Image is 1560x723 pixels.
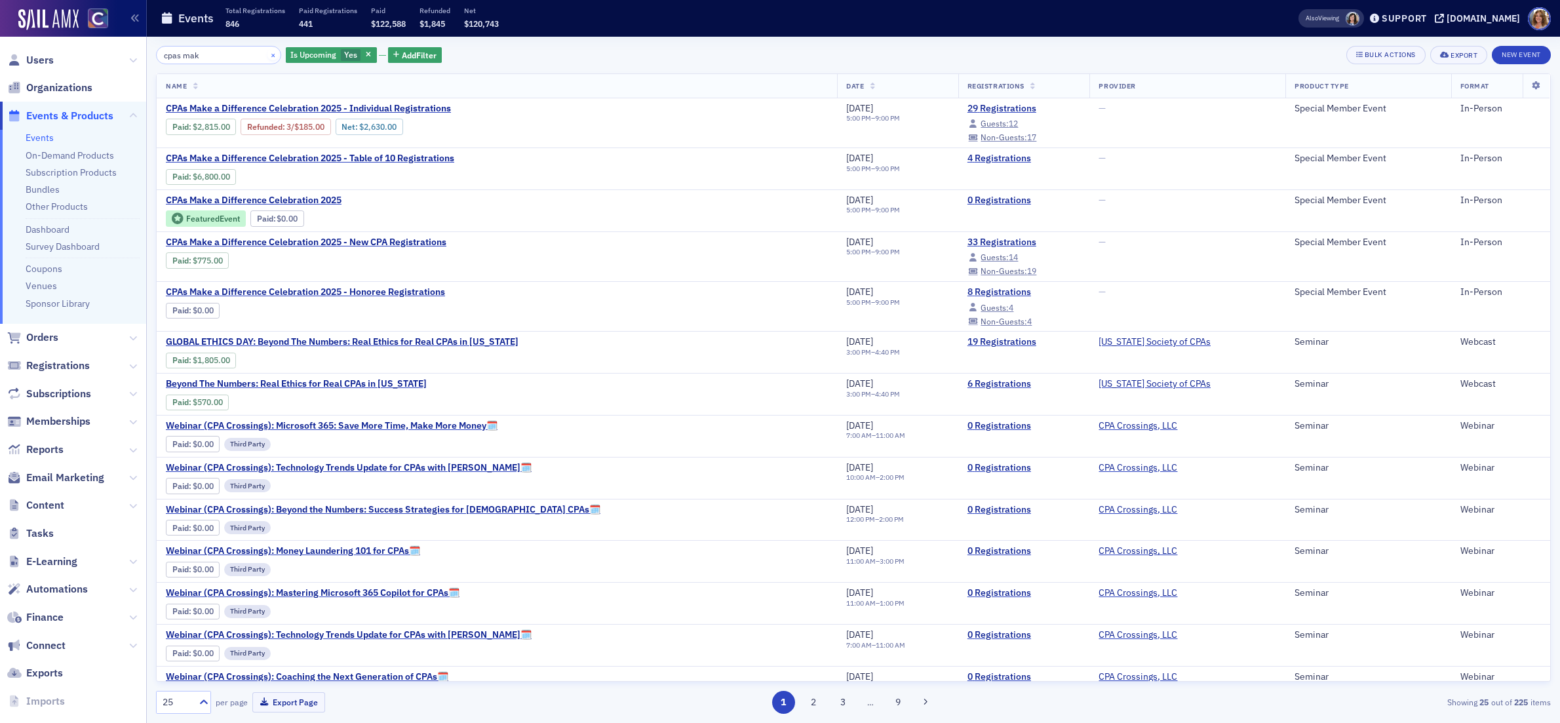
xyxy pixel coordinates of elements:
[26,241,100,252] a: Survey Dashboard
[225,6,285,15] p: Total Registrations
[1099,194,1106,206] span: —
[172,397,189,407] a: Paid
[1295,81,1348,90] span: Product Type
[172,122,193,132] span: :
[166,504,600,516] a: Webinar (CPA Crossings): Beyond the Numbers: Success Strategies for [DEMOGRAPHIC_DATA] CPAs🗓️
[419,18,445,29] span: $1,845
[1099,671,1177,683] a: CPA Crossings, LLC
[846,113,871,123] time: 5:00 PM
[1460,81,1489,90] span: Format
[193,172,230,182] span: $6,800.00
[1460,545,1541,557] div: Webinar
[1346,46,1426,64] button: Bulk Actions
[981,302,1009,313] span: Guests:
[846,473,876,482] time: 10:00 AM
[178,10,214,26] h1: Events
[846,378,873,389] span: [DATE]
[18,9,79,30] a: SailAMX
[846,390,900,399] div: –
[344,49,357,60] span: Yes
[846,236,873,248] span: [DATE]
[26,166,117,178] a: Subscription Products
[166,671,448,683] a: Webinar (CPA Crossings): Coaching the Next Generation of CPAs🗓️
[846,348,900,357] div: –
[250,210,304,226] div: Paid: 0 - $0
[166,587,459,599] a: Webinar (CPA Crossings): Mastering Microsoft 365 Copilot for CPAs🗓️
[846,164,871,173] time: 5:00 PM
[26,498,64,513] span: Content
[172,355,193,365] span: :
[172,172,189,182] a: Paid
[172,355,189,365] a: Paid
[193,523,214,533] span: $0.00
[846,503,873,515] span: [DATE]
[1099,102,1106,114] span: —
[967,81,1024,90] span: Registrations
[967,462,1081,474] a: 0 Registrations
[88,9,108,29] img: SailAMX
[967,254,1019,262] a: Guests:14
[193,355,230,365] span: $1,805.00
[846,205,871,214] time: 5:00 PM
[166,629,532,641] a: Webinar (CPA Crossings): Technology Trends Update for CPAs with [PERSON_NAME]🗓️
[1295,237,1441,248] div: Special Member Event
[802,691,825,714] button: 2
[1099,286,1106,298] span: —
[7,526,54,541] a: Tasks
[7,442,64,457] a: Reports
[26,414,90,429] span: Memberships
[846,473,905,482] div: –
[7,387,91,401] a: Subscriptions
[1099,504,1177,516] a: CPA Crossings, LLC
[252,692,325,713] button: Export Page
[7,330,58,345] a: Orders
[887,691,910,714] button: 9
[1295,103,1441,115] div: Special Member Event
[166,286,445,298] a: CPAs Make a Difference Celebration 2025 - Honoree Registrations
[166,420,497,432] span: Webinar (CPA Crossings): Microsoft 365: Save More Time, Make More Money🗓️
[224,479,271,492] div: Third Party
[166,119,236,134] div: Paid: 46 - $281500
[166,545,420,557] a: Webinar (CPA Crossings): Money Laundering 101 for CPAs🗓️
[967,629,1081,641] a: 0 Registrations
[371,18,406,29] span: $122,588
[26,359,90,373] span: Registrations
[1099,81,1135,90] span: Provider
[419,6,450,15] p: Refunded
[290,49,336,60] span: Is Upcoming
[7,498,64,513] a: Content
[26,387,91,401] span: Subscriptions
[981,252,1009,262] span: Guests:
[967,317,1032,325] a: Non-Guests:4
[1460,587,1541,599] div: Webinar
[294,122,324,132] span: $185.00
[846,587,873,598] span: [DATE]
[172,397,193,407] span: :
[299,6,357,15] p: Paid Registrations
[772,691,795,714] button: 1
[880,557,905,566] time: 3:00 PM
[172,122,189,132] a: Paid
[7,610,64,625] a: Finance
[832,691,855,714] button: 3
[79,9,108,31] a: View Homepage
[7,81,92,95] a: Organizations
[166,462,532,474] span: Webinar (CPA Crossings): Technology Trends Update for CPAs with John Higgins🗓️
[1295,378,1441,390] div: Seminar
[26,280,57,292] a: Venues
[981,120,1018,127] div: 12
[193,439,214,449] span: $0.00
[967,103,1081,115] a: 29 Registrations
[967,504,1081,516] a: 0 Registrations
[846,557,905,566] div: –
[967,336,1081,348] a: 19 Registrations
[7,694,65,709] a: Imports
[26,666,63,680] span: Exports
[166,629,532,641] span: Webinar (CPA Crossings): Technology Trends Update for CPAs with John Higgins🗓️
[26,53,54,68] span: Users
[1460,420,1541,432] div: Webinar
[166,478,220,494] div: Paid: 0 - $0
